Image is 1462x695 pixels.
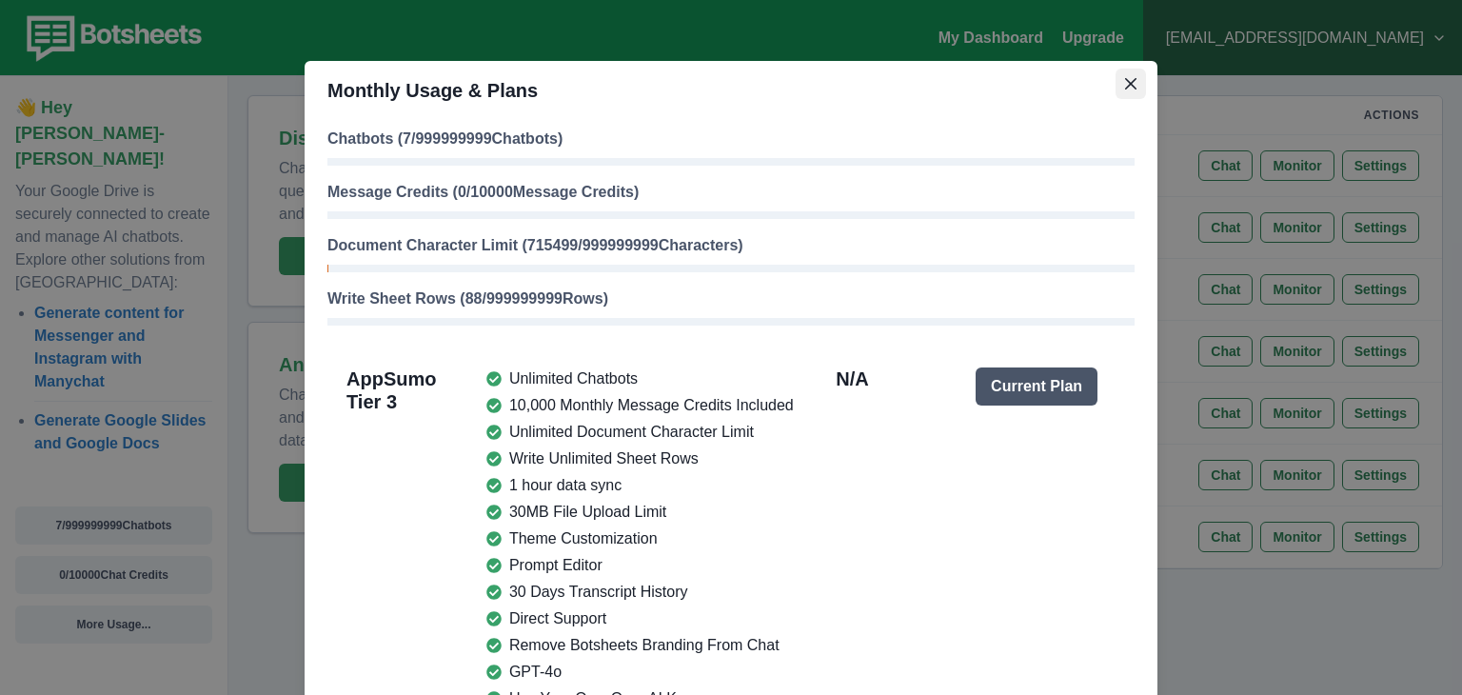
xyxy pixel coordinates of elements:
[486,634,794,657] li: Remove Botsheets Branding From Chat
[327,181,1135,204] p: Message Credits ( 0 / 10000 Message Credits)
[486,527,794,550] li: Theme Customization
[976,367,1097,406] button: Current Plan
[486,474,794,497] li: 1 hour data sync
[486,394,794,417] li: 10,000 Monthly Message Credits Included
[486,447,794,470] li: Write Unlimited Sheet Rows
[486,661,794,684] li: GPT-4o
[486,367,794,390] li: Unlimited Chatbots
[327,288,1135,310] p: Write Sheet Rows ( 88 / 999999999 Rows)
[486,554,794,577] li: Prompt Editor
[1116,69,1146,99] button: Close
[486,421,794,444] li: Unlimited Document Character Limit
[486,607,794,630] li: Direct Support
[305,61,1157,120] header: Monthly Usage & Plans
[486,581,794,604] li: 30 Days Transcript History
[327,234,1135,257] p: Document Character Limit ( 715499 / 999999999 Characters)
[486,501,794,524] li: 30MB File Upload Limit
[327,128,1135,150] p: Chatbots ( 7 / 999999999 Chatbots)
